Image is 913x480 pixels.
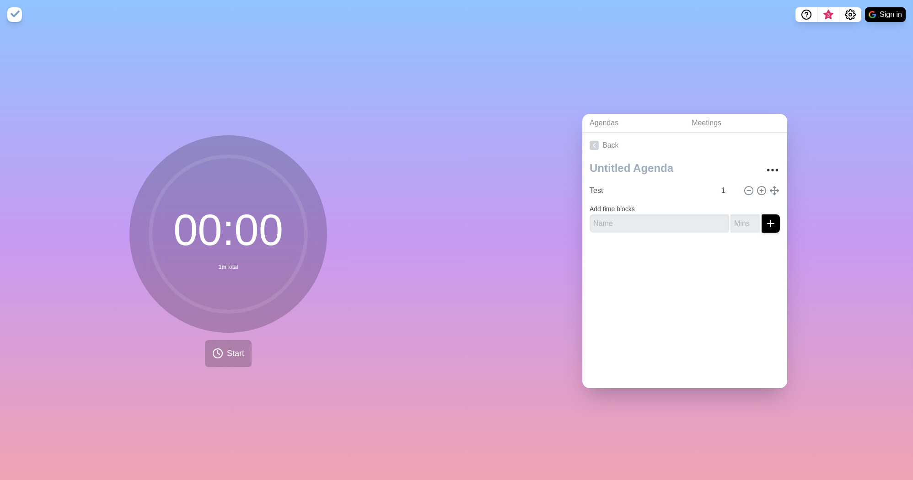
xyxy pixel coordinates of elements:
[817,7,839,22] button: What’s new
[730,214,760,233] input: Mins
[684,114,787,133] a: Meetings
[825,11,832,19] span: 3
[205,340,252,367] button: Start
[586,181,716,200] input: Name
[590,214,729,233] input: Name
[795,7,817,22] button: Help
[590,205,635,213] label: Add time blocks
[227,347,244,360] span: Start
[763,161,782,179] button: More
[7,7,22,22] img: timeblocks logo
[582,133,787,158] a: Back
[582,114,684,133] a: Agendas
[718,181,740,200] input: Mins
[865,7,906,22] button: Sign in
[869,11,876,18] img: google logo
[839,7,861,22] button: Settings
